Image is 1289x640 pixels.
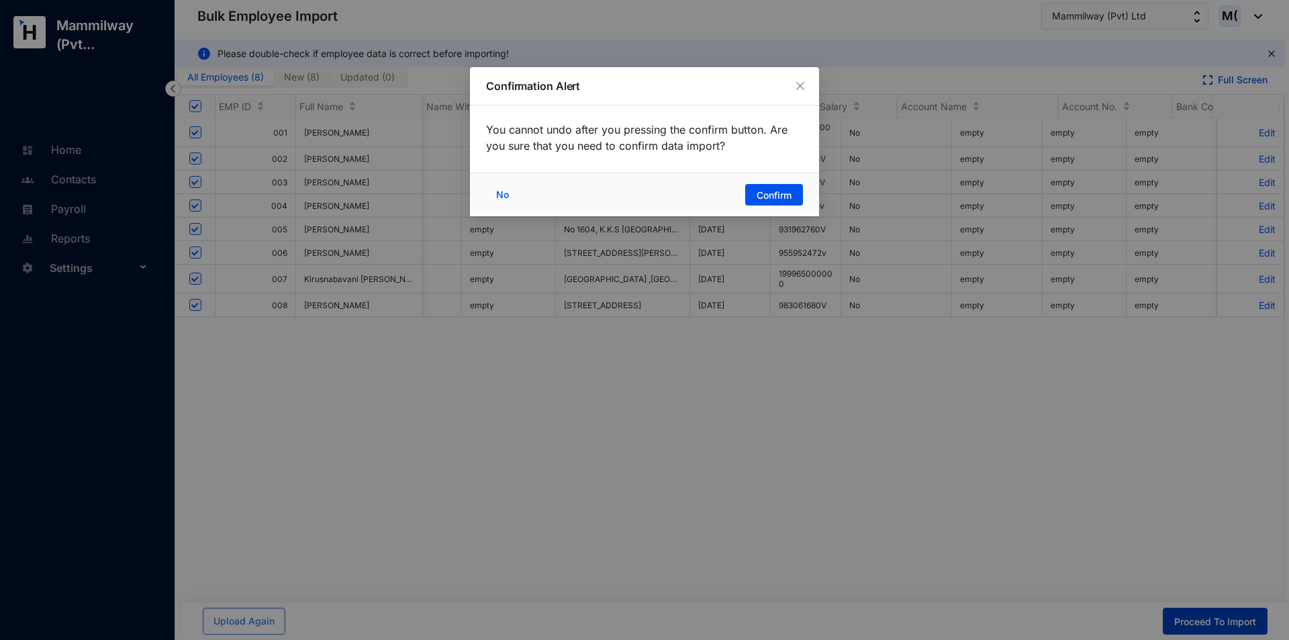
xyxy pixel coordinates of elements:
[496,187,509,202] span: No
[795,81,806,91] span: close
[757,189,792,202] span: Confirm
[486,122,803,154] p: You cannot undo after you pressing the confirm button. Are you sure that you need to confirm data...
[486,78,803,94] p: Confirmation Alert
[745,184,803,205] button: Confirm
[486,184,522,205] button: No
[793,79,808,93] button: Close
